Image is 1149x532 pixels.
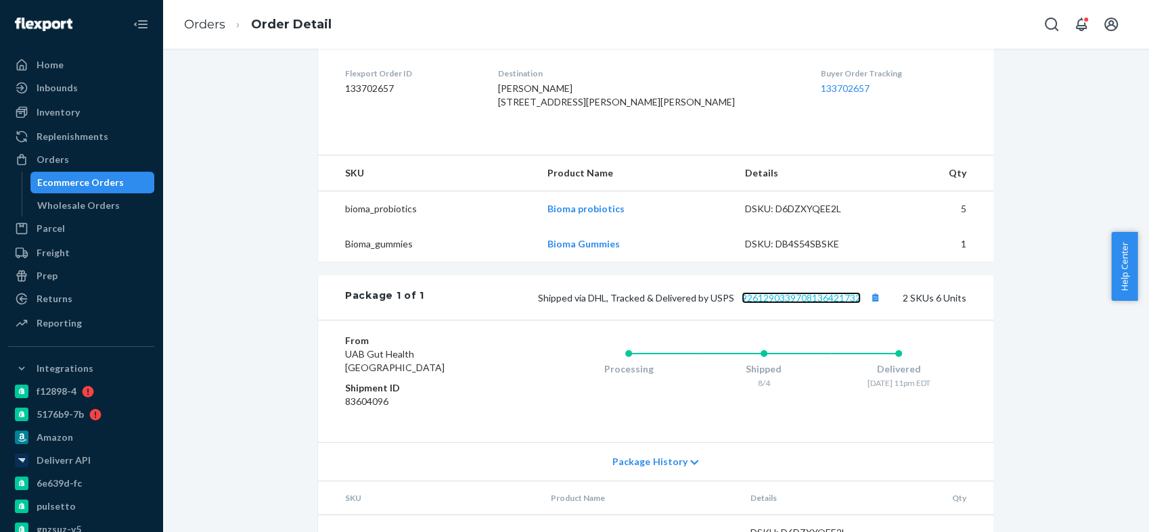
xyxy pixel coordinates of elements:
[537,155,734,191] th: Product Name
[8,495,154,517] a: pulsetto
[37,431,73,444] div: Amazon
[1038,11,1065,38] button: Open Search Box
[37,362,93,375] div: Integrations
[8,358,154,379] button: Integrations
[8,101,154,123] a: Inventory
[37,58,64,72] div: Home
[37,222,65,235] div: Parcel
[184,17,225,32] a: Orders
[540,481,740,515] th: Product Name
[37,292,72,306] div: Returns
[742,292,861,304] a: 9261290339708136421732
[831,377,966,389] div: [DATE] 11pm EDT
[821,82,870,94] a: 133702657
[866,289,884,306] button: Copy tracking number
[37,500,76,513] div: pulsetto
[318,191,537,227] td: bioma_probiotics
[127,11,154,38] button: Close Navigation
[37,105,80,119] div: Inventory
[15,18,72,31] img: Flexport logo
[345,68,476,79] dt: Flexport Order ID
[882,155,993,191] th: Qty
[734,155,883,191] th: Details
[612,455,687,468] span: Package History
[8,149,154,170] a: Orders
[37,246,70,260] div: Freight
[30,172,155,193] a: Ecommerce Orders
[8,312,154,334] a: Reporting
[538,292,884,304] span: Shipped via DHL, Tracked & Delivered by USPS
[547,203,625,214] a: Bioma probiotics
[696,377,832,389] div: 8/4
[1098,11,1125,38] button: Open account menu
[37,269,58,283] div: Prep
[745,202,872,216] div: DSKU: D6DZXYQEE2L
[30,195,155,216] a: Wholesale Orders
[37,199,120,212] div: Wholesale Orders
[173,5,342,45] ol: breadcrumbs
[37,408,84,421] div: 5176b9-7b
[345,381,507,395] dt: Shipment ID
[745,237,872,251] div: DSKU: DB4S54SBSKE
[345,289,424,306] div: Package 1 of 1
[345,395,507,408] dd: 83604096
[498,82,735,107] span: [PERSON_NAME] [STREET_ADDRESS][PERSON_NAME][PERSON_NAME]
[821,68,966,79] dt: Buyer Order Tracking
[37,454,91,467] div: Deliverr API
[8,77,154,99] a: Inbounds
[8,265,154,287] a: Prep
[8,450,154,471] a: Deliverr API
[888,481,993,515] th: Qty
[318,155,537,191] th: SKU
[882,191,993,227] td: 5
[345,348,445,373] span: UAB Gut Health [GEOGRAPHIC_DATA]
[37,81,78,95] div: Inbounds
[8,54,154,76] a: Home
[882,226,993,262] td: 1
[561,362,696,376] div: Processing
[498,68,799,79] dt: Destination
[696,362,832,376] div: Shipped
[8,427,154,448] a: Amazon
[37,176,124,189] div: Ecommerce Orders
[8,288,154,310] a: Returns
[345,334,507,347] dt: From
[37,385,76,398] div: f12898-4
[345,82,476,95] dd: 133702657
[318,226,537,262] td: Bioma_gummies
[8,218,154,239] a: Parcel
[1068,11,1095,38] button: Open notifications
[37,130,108,143] div: Replenishments
[8,126,154,147] a: Replenishments
[37,316,82,330] div: Reporting
[547,238,620,249] a: Bioma Gummies
[251,17,332,32] a: Order Detail
[1111,232,1137,301] button: Help Center
[8,473,154,494] a: 6e639d-fc
[8,381,154,402] a: f12898-4
[37,477,82,490] div: 6e639d-fc
[37,153,69,166] div: Orders
[8,404,154,425] a: 5176b9-7b
[831,362,966,376] div: Delivered
[740,481,888,515] th: Details
[8,242,154,264] a: Freight
[318,481,540,515] th: SKU
[424,289,966,306] div: 2 SKUs 6 Units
